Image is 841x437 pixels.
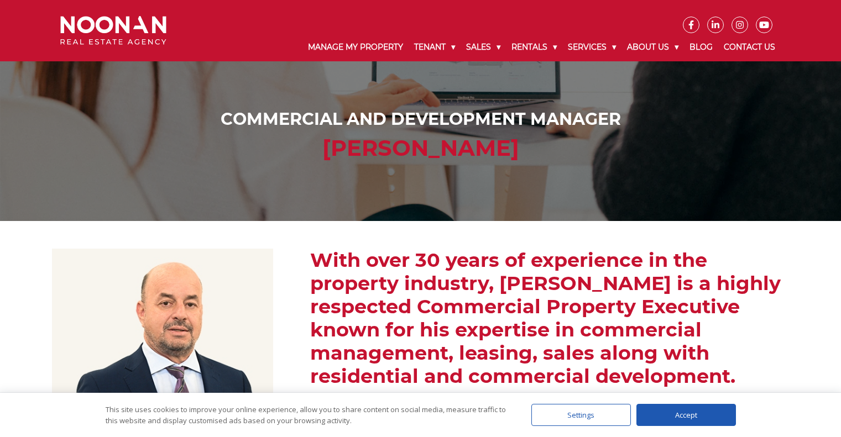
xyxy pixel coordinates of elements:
a: Contact Us [718,33,781,61]
a: About Us [621,33,684,61]
img: Noonan Real Estate Agency [60,16,166,45]
img: Spiro Veldekis [52,249,273,405]
h2: [PERSON_NAME] [63,135,778,161]
h2: With over 30 years of experience in the property industry, [PERSON_NAME] is a highly respected Co... [310,249,789,388]
div: Accept [636,404,736,426]
h1: Commercial and Development Manager [63,109,778,129]
a: Tenant [409,33,461,61]
a: Services [562,33,621,61]
div: This site uses cookies to improve your online experience, allow you to share content on social me... [106,404,509,426]
a: Rentals [506,33,562,61]
a: Manage My Property [302,33,409,61]
a: Blog [684,33,718,61]
a: Sales [461,33,506,61]
div: Settings [531,404,631,426]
